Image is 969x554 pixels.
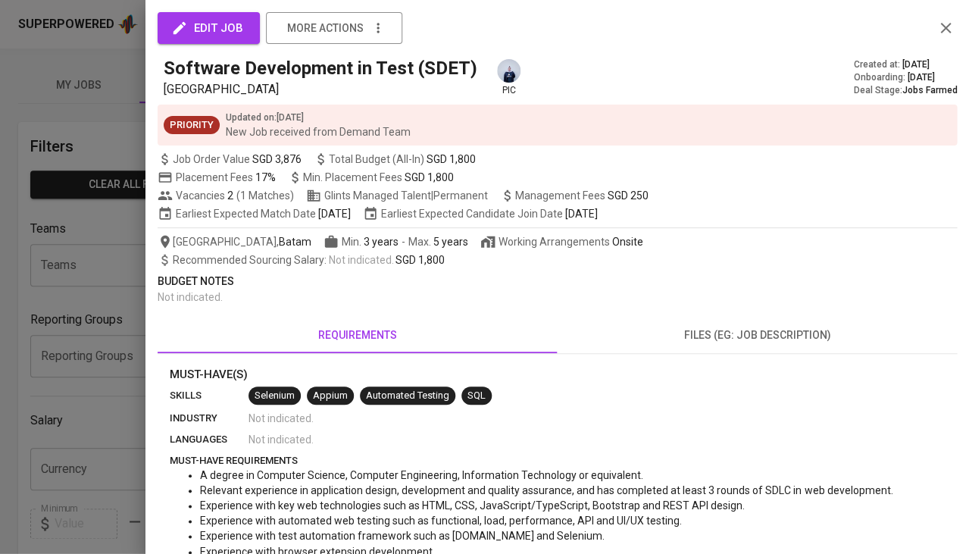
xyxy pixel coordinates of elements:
span: A degree in Computer Science, Computer Engineering, Information Technology or equivalent. [200,469,643,481]
span: Max. [408,236,468,248]
span: Min. Placement Fees [303,171,454,183]
p: languages [170,432,249,447]
span: requirements [167,326,549,345]
span: [DATE] [318,206,351,221]
h5: Software Development in Test (SDET) [164,56,477,80]
img: annisa@glints.com [497,59,520,83]
span: 3 years [364,236,399,248]
span: [GEOGRAPHIC_DATA] , [158,234,311,249]
span: Jobs Farmed [902,85,957,95]
span: Earliest Expected Match Date [158,206,351,221]
span: Appium [307,389,354,403]
span: [GEOGRAPHIC_DATA] [164,82,279,96]
span: Experience with test automation framework such as [DOMAIN_NAME] and Selenium. [200,530,605,542]
span: SGD 1,800 [395,254,445,266]
span: Min. [342,236,399,248]
span: [DATE] [907,71,934,84]
span: 2 [225,188,233,203]
span: Automated Testing [360,389,455,403]
span: [DATE] [565,206,598,221]
span: Placement Fees [176,171,276,183]
p: must-have requirements [170,453,945,468]
div: Onsite [612,234,643,249]
span: 17% [255,171,276,183]
span: Selenium [249,389,301,403]
button: edit job [158,12,260,44]
span: SQL [461,389,492,403]
span: [DATE] [902,58,929,71]
span: Total Budget (All-In) [314,152,476,167]
div: Created at : [853,58,957,71]
p: skills [170,388,249,403]
span: Vacancies ( 1 Matches ) [158,188,294,203]
span: SGD 3,876 [252,152,302,167]
span: 5 years [433,236,468,248]
span: SGD 250 [608,189,649,202]
button: more actions [266,12,402,44]
span: Management Fees [515,189,649,202]
span: Priority [164,118,220,133]
div: Deal Stage : [853,84,957,97]
p: Updated on : [DATE] [226,111,411,124]
span: edit job [174,18,243,38]
span: Glints Managed Talent | Permanent [306,188,488,203]
span: Experience with automated web testing such as functional, load, performance, API and UI/UX testing. [200,515,682,527]
p: Budget Notes [158,274,957,290]
span: Earliest Expected Candidate Join Date [363,206,598,221]
span: Not indicated . [249,411,314,426]
span: Relevant experience in application design, development and quality assurance, and has completed a... [200,484,892,496]
span: Working Arrangements [480,234,643,249]
span: SGD 1,800 [405,171,454,183]
div: Onboarding : [853,71,957,84]
p: Must-Have(s) [170,366,945,383]
span: Not indicated . [158,291,223,303]
span: more actions [287,19,364,38]
p: New Job received from Demand Team [226,124,411,139]
span: Experience with key web technologies such as HTML, CSS, JavaScript/TypeScript, Bootstrap and REST... [200,499,745,512]
span: - [402,234,405,249]
span: Batam [279,234,311,249]
span: Not indicated . [249,432,314,447]
span: files (eg: job description) [567,326,949,345]
span: Job Order Value [158,152,302,167]
span: Not indicated . [329,254,394,266]
div: pic [495,58,522,97]
span: SGD 1,800 [427,152,476,167]
p: industry [170,411,249,426]
span: Recommended Sourcing Salary : [173,254,329,266]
